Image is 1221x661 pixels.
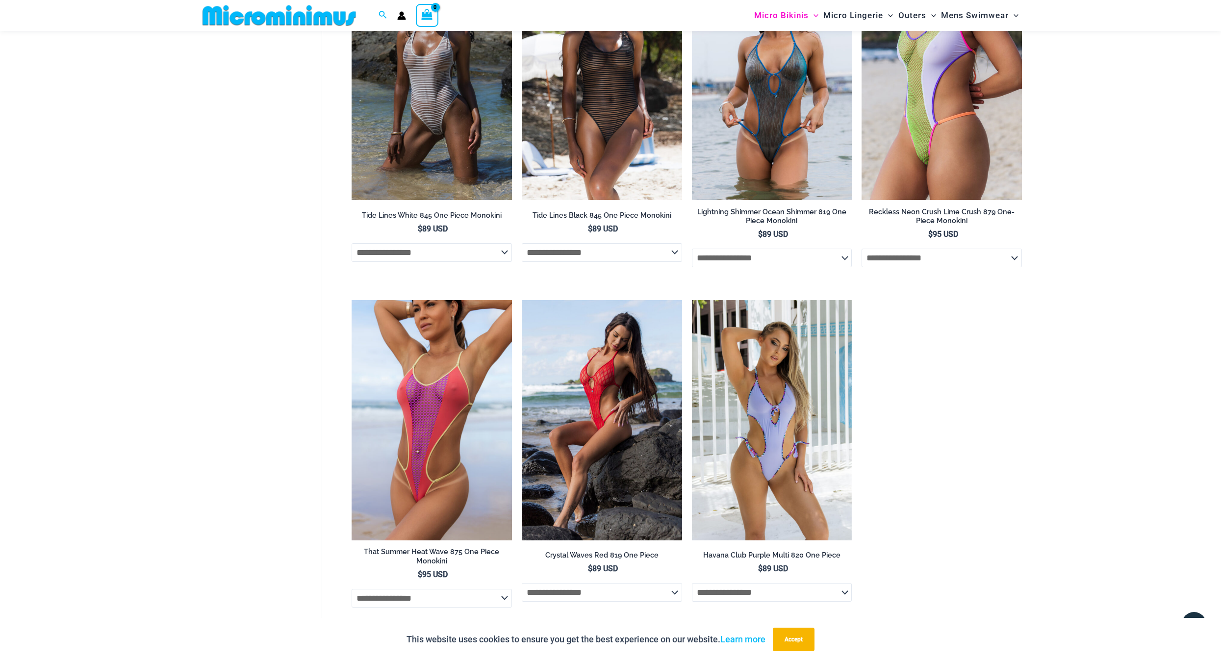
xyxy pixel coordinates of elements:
[397,11,406,20] a: Account icon link
[692,300,852,540] a: Havana Club Purple Multi 820 One Piece 01Havana Club Purple Multi 820 One Piece 03Havana Club Pur...
[692,551,852,560] h2: Havana Club Purple Multi 820 One Piece
[352,547,512,569] a: That Summer Heat Wave 875 One Piece Monokini
[692,207,852,229] a: Lightning Shimmer Ocean Shimmer 819 One Piece Monokini
[862,207,1022,229] a: Reckless Neon Crush Lime Crush 879 One-Piece Monokini
[939,3,1021,28] a: Mens SwimwearMenu ToggleMenu Toggle
[522,300,682,540] img: Crystal Waves Red 819 One Piece 04
[418,570,448,579] bdi: 95 USD
[522,211,682,220] h2: Tide Lines Black 845 One Piece Monokini
[928,229,958,239] bdi: 95 USD
[588,224,618,233] bdi: 89 USD
[692,551,852,563] a: Havana Club Purple Multi 820 One Piece
[928,229,933,239] span: $
[418,570,422,579] span: $
[418,224,448,233] bdi: 89 USD
[522,300,682,540] a: Crystal Waves Red 819 One Piece 04Crystal Waves Red 819 One Piece 03Crystal Waves Red 819 One Pie...
[883,3,893,28] span: Menu Toggle
[352,300,512,540] a: That Summer Heat Wave 875 One Piece Monokini 10That Summer Heat Wave 875 One Piece Monokini 12Tha...
[862,207,1022,226] h2: Reckless Neon Crush Lime Crush 879 One-Piece Monokini
[692,300,852,540] img: Havana Club Purple Multi 820 One Piece 01
[720,634,765,644] a: Learn more
[522,551,682,563] a: Crystal Waves Red 819 One Piece
[821,3,895,28] a: Micro LingerieMenu ToggleMenu Toggle
[926,3,936,28] span: Menu Toggle
[752,3,821,28] a: Micro BikinisMenu ToggleMenu Toggle
[352,211,512,224] a: Tide Lines White 845 One Piece Monokini
[418,224,422,233] span: $
[522,211,682,224] a: Tide Lines Black 845 One Piece Monokini
[407,632,765,647] p: This website uses cookies to ensure you get the best experience on our website.
[750,1,1022,29] nav: Site Navigation
[758,229,788,239] bdi: 89 USD
[588,224,592,233] span: $
[1009,3,1018,28] span: Menu Toggle
[758,564,788,573] bdi: 89 USD
[199,4,360,26] img: MM SHOP LOGO FLAT
[758,229,763,239] span: $
[352,211,512,220] h2: Tide Lines White 845 One Piece Monokini
[898,3,926,28] span: Outers
[754,3,809,28] span: Micro Bikinis
[588,564,592,573] span: $
[352,547,512,565] h2: That Summer Heat Wave 875 One Piece Monokini
[896,3,939,28] a: OutersMenu ToggleMenu Toggle
[522,551,682,560] h2: Crystal Waves Red 819 One Piece
[352,300,512,540] img: That Summer Heat Wave 875 One Piece Monokini 10
[379,9,387,22] a: Search icon link
[416,4,438,26] a: View Shopping Cart, empty
[823,3,883,28] span: Micro Lingerie
[758,564,763,573] span: $
[809,3,818,28] span: Menu Toggle
[692,207,852,226] h2: Lightning Shimmer Ocean Shimmer 819 One Piece Monokini
[773,628,814,651] button: Accept
[588,564,618,573] bdi: 89 USD
[941,3,1009,28] span: Mens Swimwear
